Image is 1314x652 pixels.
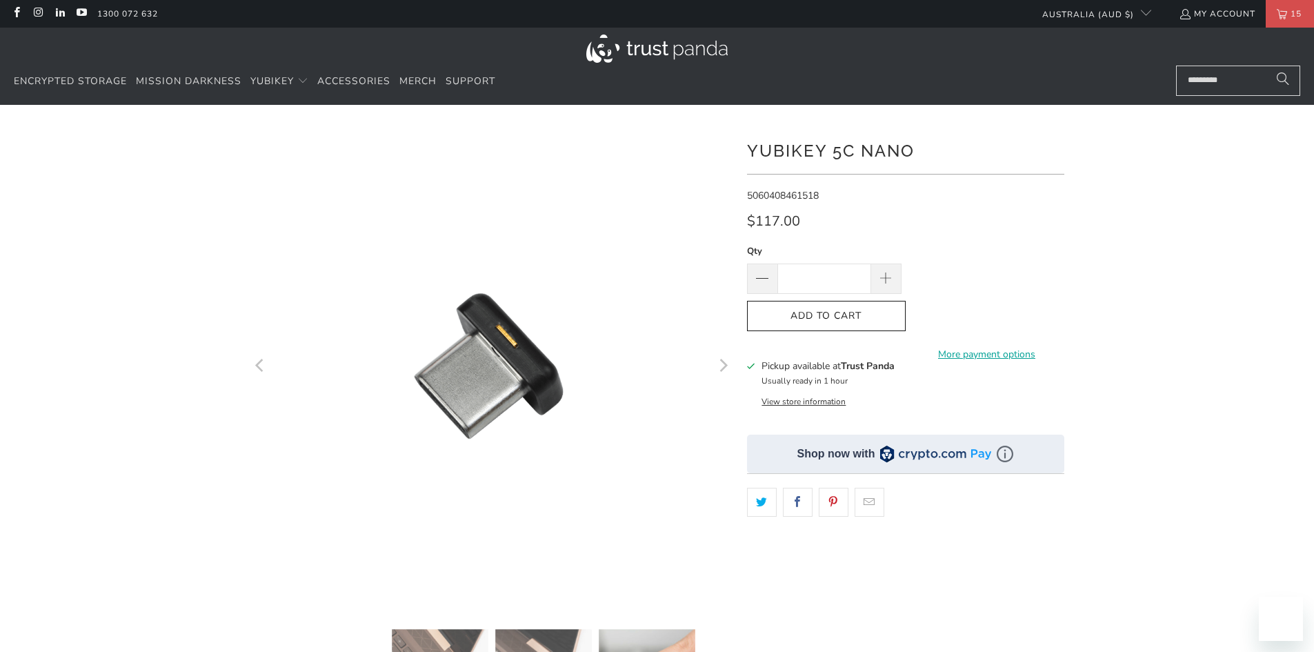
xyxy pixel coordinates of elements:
[761,375,848,386] small: Usually ready in 1 hour
[747,189,819,202] span: 5060408461518
[747,212,800,230] span: $117.00
[761,359,895,373] h3: Pickup available at
[747,136,1064,164] h1: YubiKey 5C Nano
[250,126,272,609] button: Previous
[712,126,734,609] button: Next
[855,488,884,517] a: Email this to a friend
[446,75,495,88] span: Support
[250,75,294,88] span: YubiKey
[747,301,906,332] button: Add to Cart
[761,310,891,322] span: Add to Cart
[10,8,22,19] a: Trust Panda Australia on Facebook
[819,488,848,517] a: Share this on Pinterest
[250,66,308,98] summary: YubiKey
[14,66,495,98] nav: Translation missing: en.navigation.header.main_nav
[910,347,1064,362] a: More payment options
[32,8,43,19] a: Trust Panda Australia on Instagram
[75,8,87,19] a: Trust Panda Australia on YouTube
[399,75,437,88] span: Merch
[54,8,66,19] a: Trust Panda Australia on LinkedIn
[1179,6,1255,21] a: My Account
[97,6,158,21] a: 1300 072 632
[747,488,777,517] a: Share this on Twitter
[14,75,127,88] span: Encrypted Storage
[797,446,875,462] div: Shop now with
[747,244,902,259] label: Qty
[14,66,127,98] a: Encrypted Storage
[250,126,733,609] a: YubiKey 5C Nano - Trust Panda
[446,66,495,98] a: Support
[399,66,437,98] a: Merch
[1176,66,1300,96] input: Search...
[136,75,241,88] span: Mission Darkness
[317,66,390,98] a: Accessories
[136,66,241,98] a: Mission Darkness
[841,359,895,373] b: Trust Panda
[586,34,728,63] img: Trust Panda Australia
[1259,597,1303,641] iframe: Button to launch messaging window
[783,488,813,517] a: Share this on Facebook
[761,396,846,407] button: View store information
[1266,66,1300,96] button: Search
[317,75,390,88] span: Accessories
